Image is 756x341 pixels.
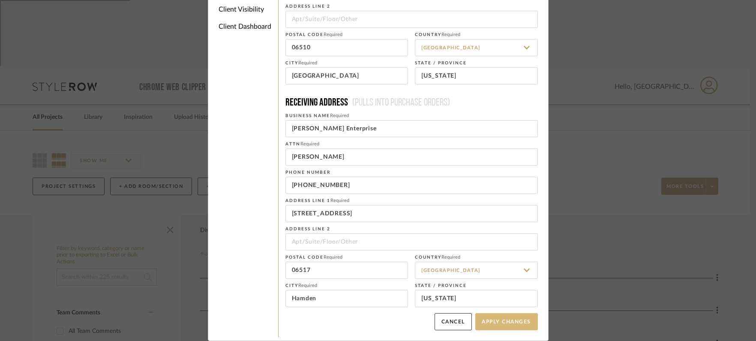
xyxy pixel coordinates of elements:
input: Apt/Suite/Floor/Other [285,11,538,28]
label: Address Line 1 [285,198,349,203]
label: Country [415,32,460,37]
label: ATTN [285,142,319,147]
label: Phone number [285,170,330,175]
input: Enter phone number [285,177,538,194]
input: Enter state or province [415,67,538,84]
label: Address Line 2 [285,226,330,232]
label: City [285,283,317,288]
label: Postal code [285,255,342,260]
input: Select [415,39,538,56]
input: Apt/Suite/Floor/Other [285,233,538,250]
span: Required [298,283,317,288]
span: Required [441,255,460,260]
label: Address Line 2 [285,4,330,9]
span: Required [300,142,319,146]
label: Country [415,255,460,260]
input: Enter city [285,67,408,84]
input: Enter business name [285,120,538,137]
input: Enter city [285,290,408,307]
span: Required [298,60,317,65]
input: Enter business/name [285,148,538,166]
span: Required [324,255,342,260]
li: Client Visibility [212,1,278,18]
span: (Pulls into purchase orders) [348,98,450,108]
button: Apply Changes [475,313,538,330]
label: City [285,60,317,66]
li: Client Dashboard [212,18,278,35]
input: Enter postal code [285,262,408,279]
input: Select [415,262,538,279]
label: State / province [415,283,467,288]
input: Enter state or province [415,290,538,307]
h4: Receiving address [285,96,538,110]
span: Required [324,32,342,37]
input: Enter postal code [285,39,408,56]
label: Business Name [285,113,349,118]
span: Required [441,32,460,37]
input: Type street address [285,205,538,222]
span: Required [330,113,349,118]
label: Postal code [285,32,342,37]
label: State / province [415,60,467,66]
span: Required [330,198,349,203]
button: Cancel [435,313,472,330]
